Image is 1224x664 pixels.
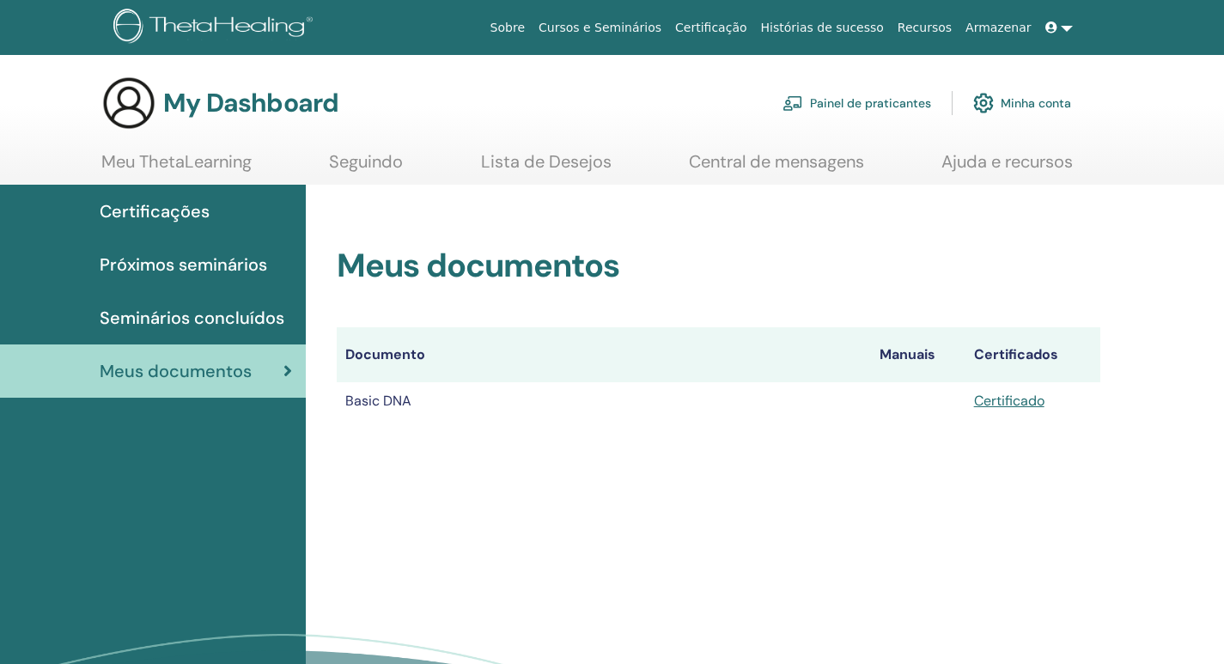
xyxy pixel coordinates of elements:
span: Seminários concluídos [100,305,284,331]
a: Lista de Desejos [481,151,612,185]
a: Sobre [484,12,532,44]
img: generic-user-icon.jpg [101,76,156,131]
span: Meus documentos [100,358,252,384]
th: Manuais [871,327,965,382]
a: Recursos [891,12,959,44]
a: Armazenar [959,12,1038,44]
h2: Meus documentos [337,247,1100,286]
a: Minha conta [973,84,1071,122]
img: logo.png [113,9,319,47]
a: Histórias de sucesso [754,12,891,44]
a: Certificado [974,392,1044,410]
a: Painel de praticantes [783,84,931,122]
a: Cursos e Seminários [532,12,668,44]
img: cog.svg [973,88,994,118]
img: chalkboard-teacher.svg [783,95,803,111]
th: Documento [337,327,871,382]
span: Certificações [100,198,210,224]
a: Certificação [668,12,753,44]
a: Ajuda e recursos [941,151,1073,185]
td: Basic DNA [337,382,871,420]
th: Certificados [965,327,1100,382]
h3: My Dashboard [163,88,338,119]
a: Meu ThetaLearning [101,151,252,185]
a: Central de mensagens [689,151,864,185]
span: Próximos seminários [100,252,267,277]
a: Seguindo [329,151,403,185]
